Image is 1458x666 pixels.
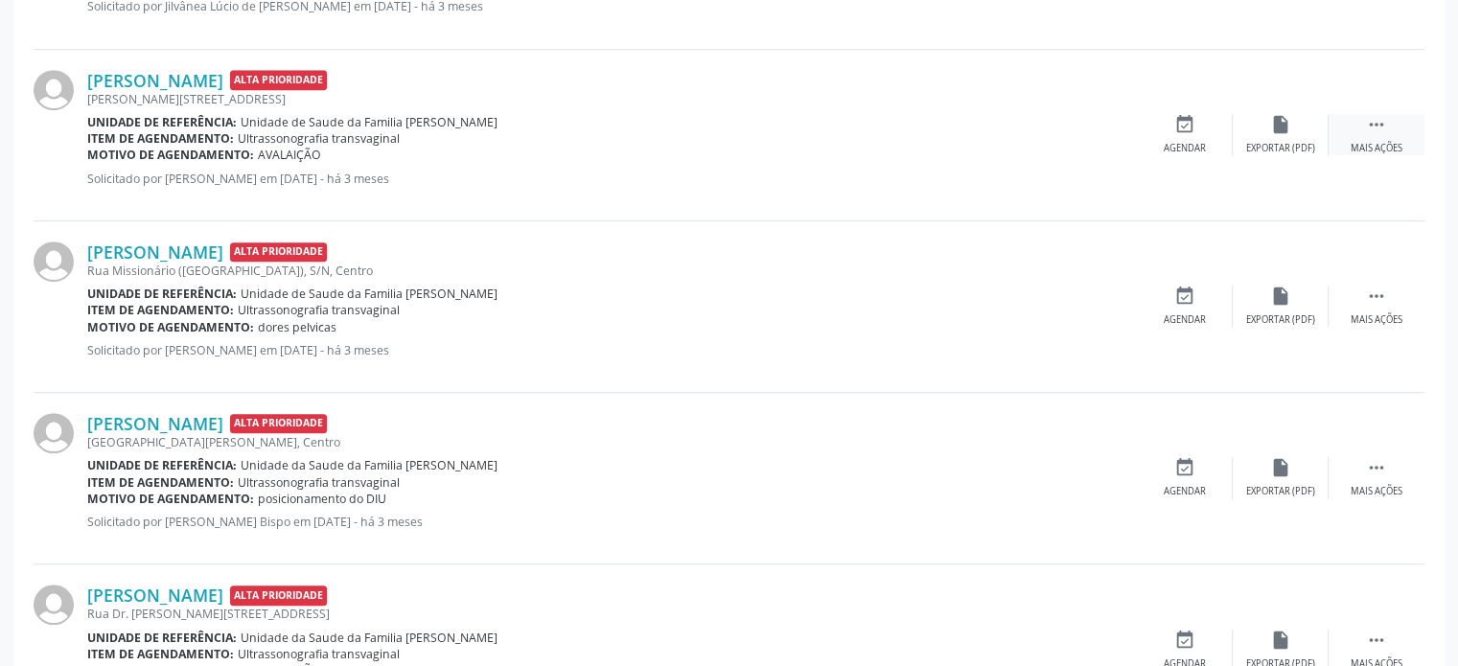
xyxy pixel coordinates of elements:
[1270,286,1291,307] i: insert_drive_file
[258,147,321,163] span: AVALAIÇÃO
[230,242,327,263] span: Alta Prioridade
[87,630,237,646] b: Unidade de referência:
[87,70,223,91] a: [PERSON_NAME]
[87,457,237,473] b: Unidade de referência:
[87,263,1137,279] div: Rua Missionário ([GEOGRAPHIC_DATA]), S/N, Centro
[230,70,327,90] span: Alta Prioridade
[87,434,1137,450] div: [GEOGRAPHIC_DATA][PERSON_NAME], Centro
[1270,630,1291,651] i: insert_drive_file
[1366,630,1387,651] i: 
[1366,457,1387,478] i: 
[87,114,237,130] b: Unidade de referência:
[87,130,234,147] b: Item de agendamento:
[238,474,400,491] span: Ultrassonografia transvaginal
[1366,114,1387,135] i: 
[87,606,1137,622] div: Rua Dr. [PERSON_NAME][STREET_ADDRESS]
[34,413,74,453] img: img
[87,491,254,507] b: Motivo de agendamento:
[258,491,386,507] span: posicionamento do DIU
[34,70,74,110] img: img
[230,586,327,606] span: Alta Prioridade
[241,457,498,473] span: Unidade da Saude da Familia [PERSON_NAME]
[34,585,74,625] img: img
[238,130,400,147] span: Ultrassonografia transvaginal
[241,114,498,130] span: Unidade de Saude da Familia [PERSON_NAME]
[1246,142,1315,155] div: Exportar (PDF)
[1270,114,1291,135] i: insert_drive_file
[87,302,234,318] b: Item de agendamento:
[87,286,237,302] b: Unidade de referência:
[1174,630,1195,651] i: event_available
[230,414,327,434] span: Alta Prioridade
[238,646,400,662] span: Ultrassonografia transvaginal
[87,319,254,335] b: Motivo de agendamento:
[1270,457,1291,478] i: insert_drive_file
[241,630,498,646] span: Unidade da Saude da Familia [PERSON_NAME]
[1164,313,1206,327] div: Agendar
[1174,114,1195,135] i: event_available
[1366,286,1387,307] i: 
[1174,457,1195,478] i: event_available
[87,474,234,491] b: Item de agendamento:
[258,319,336,335] span: dores pelvicas
[241,286,498,302] span: Unidade de Saude da Familia [PERSON_NAME]
[87,413,223,434] a: [PERSON_NAME]
[1351,485,1402,498] div: Mais ações
[87,171,1137,187] p: Solicitado por [PERSON_NAME] em [DATE] - há 3 meses
[1164,142,1206,155] div: Agendar
[87,514,1137,530] p: Solicitado por [PERSON_NAME] Bispo em [DATE] - há 3 meses
[87,91,1137,107] div: [PERSON_NAME][STREET_ADDRESS]
[1246,485,1315,498] div: Exportar (PDF)
[34,241,74,282] img: img
[1351,313,1402,327] div: Mais ações
[87,342,1137,358] p: Solicitado por [PERSON_NAME] em [DATE] - há 3 meses
[1351,142,1402,155] div: Mais ações
[87,241,223,263] a: [PERSON_NAME]
[1174,286,1195,307] i: event_available
[87,646,234,662] b: Item de agendamento:
[87,147,254,163] b: Motivo de agendamento:
[238,302,400,318] span: Ultrassonografia transvaginal
[87,585,223,606] a: [PERSON_NAME]
[1246,313,1315,327] div: Exportar (PDF)
[1164,485,1206,498] div: Agendar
